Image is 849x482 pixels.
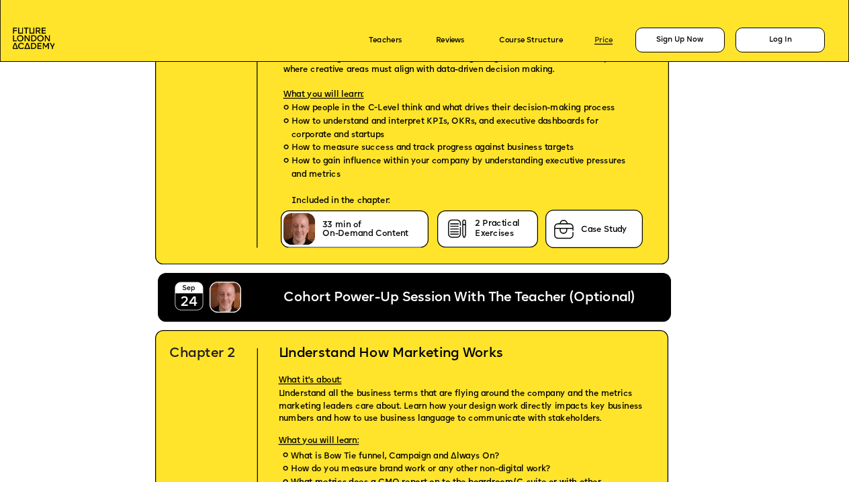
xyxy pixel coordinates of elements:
[551,217,576,241] img: image-75ee59ac-5515-4aba-aadc-0d7dfe35305c.png
[322,220,361,230] span: 33 min of
[279,389,645,424] span: Understand all the business terms that are flying around the company and the metrics marketing le...
[292,155,637,208] span: How to gain influence within your company by understanding executive pressures and metrics Includ...
[292,102,615,116] span: How people in the C-Level think and what drives their decision-making process
[283,291,634,305] span: Cohort Power-Up Session With The Teacher (Optional)
[292,116,637,143] span: How to understand and interpret KPIs, OKRs, and executive dashboards for corporate and startups
[322,230,408,239] span: On-Demand Content
[445,217,470,241] img: image-cb722855-f231-420d-ba86-ef8a9b8709e7.png
[283,90,364,99] span: What you will learn:
[594,36,613,44] a: Price
[266,329,666,362] h2: Understand How Marketing Works
[279,376,342,385] span: What it's about:
[292,142,574,155] span: How to measure success and track progress against business targets
[279,436,359,446] span: What you will learn:
[499,36,563,44] a: Course Structure
[173,280,205,312] img: image-18956b4c-1360-46b4-bafe-d711b826ae50.png
[13,28,55,49] img: image-aac980e9-41de-4c2d-a048-f29dd30a0068.png
[436,36,464,44] a: Reviews
[291,450,499,463] span: What is Bow Tie funnel, Campaign and Always On?
[475,219,522,238] span: 2 Practical Exercises
[369,36,402,44] a: Teachers
[169,347,236,360] span: Chapter 2
[291,463,550,477] span: How do you measure brand work or any other non-digital work?
[581,225,627,235] span: Case Study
